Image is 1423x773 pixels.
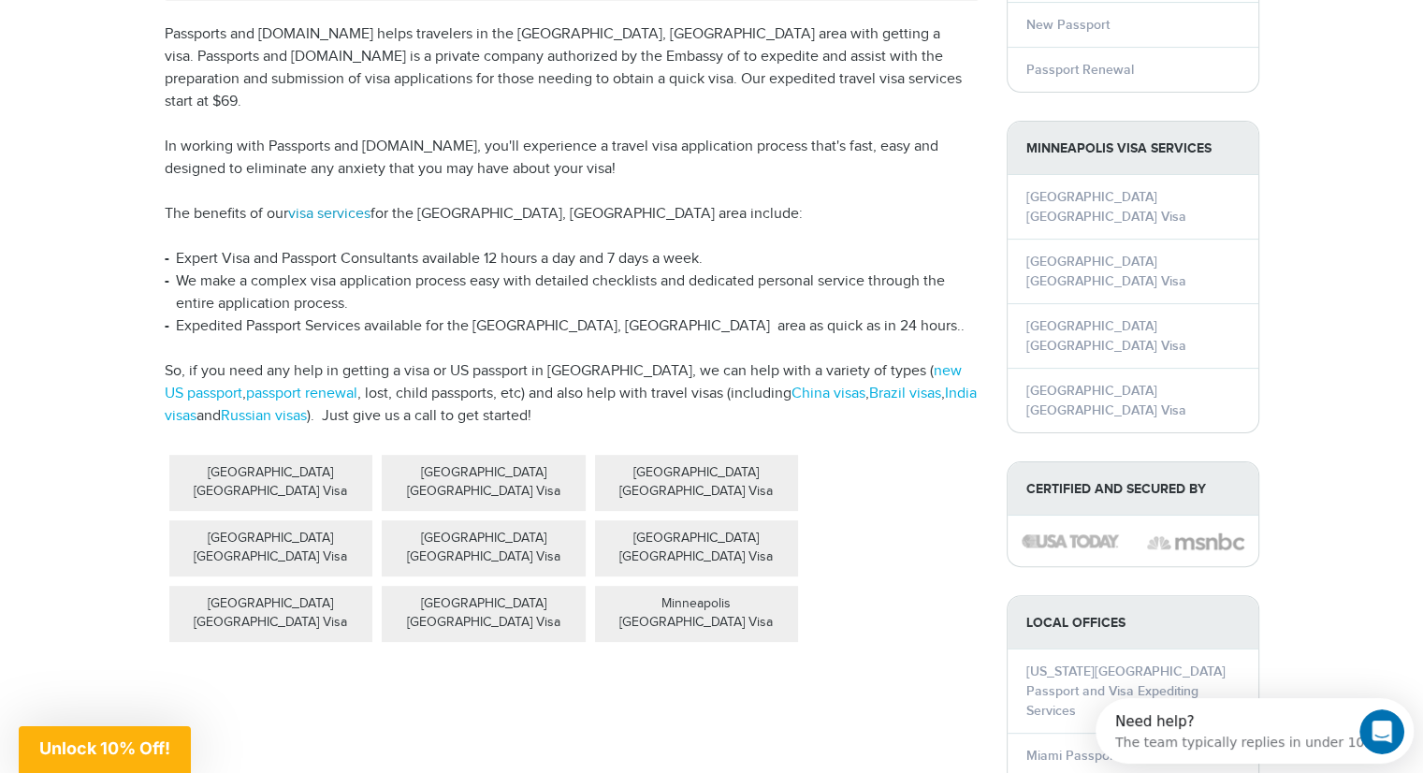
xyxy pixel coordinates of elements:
[1359,709,1404,754] iframe: Intercom live chat
[1008,122,1258,175] strong: Minneapolis Visa Services
[165,270,979,315] li: We make a complex visa application process easy with detailed checklists and dedicated personal s...
[169,455,373,511] div: [GEOGRAPHIC_DATA] [GEOGRAPHIC_DATA] Visa
[595,586,799,642] div: Minneapolis [GEOGRAPHIC_DATA] Visa
[1026,254,1186,289] a: [GEOGRAPHIC_DATA] [GEOGRAPHIC_DATA] Visa
[1022,534,1119,547] img: image description
[1008,462,1258,516] strong: Certified and Secured by
[1096,698,1414,764] iframe: Intercom live chat discovery launcher
[382,586,586,642] div: [GEOGRAPHIC_DATA] [GEOGRAPHIC_DATA] Visa
[165,362,962,402] a: new US passport
[165,136,979,181] p: In working with Passports and [DOMAIN_NAME], you'll experience a travel visa application process ...
[1026,17,1110,33] a: New Passport
[869,385,941,402] a: Brazil visas
[1026,664,1226,719] a: [US_STATE][GEOGRAPHIC_DATA] Passport and Visa Expediting Services
[1026,748,1227,764] a: Miami Passport and Visa Services
[221,407,307,425] a: Russian visas
[169,520,373,576] div: [GEOGRAPHIC_DATA] [GEOGRAPHIC_DATA] Visa
[595,520,799,576] div: [GEOGRAPHIC_DATA] [GEOGRAPHIC_DATA] Visa
[19,726,191,773] div: Unlock 10% Off!
[165,385,977,425] a: India visas
[246,385,357,402] a: passport renewal
[165,203,979,226] p: The benefits of our for the [GEOGRAPHIC_DATA], [GEOGRAPHIC_DATA] area include:
[165,23,979,113] p: Passports and [DOMAIN_NAME] helps travelers in the [GEOGRAPHIC_DATA], [GEOGRAPHIC_DATA] area with...
[1147,531,1244,553] img: image description
[1026,318,1186,354] a: [GEOGRAPHIC_DATA] [GEOGRAPHIC_DATA] Visa
[595,455,799,511] div: [GEOGRAPHIC_DATA] [GEOGRAPHIC_DATA] Visa
[791,385,865,402] a: China visas
[382,520,586,576] div: [GEOGRAPHIC_DATA] [GEOGRAPHIC_DATA] Visa
[20,16,282,31] div: Need help?
[165,315,979,338] li: Expedited Passport Services available for the [GEOGRAPHIC_DATA], [GEOGRAPHIC_DATA] area as quick ...
[165,360,979,428] p: So, if you need any help in getting a visa or US passport in [GEOGRAPHIC_DATA], we can help with ...
[288,205,370,223] a: visa services
[7,7,337,59] div: Open Intercom Messenger
[1026,62,1134,78] a: Passport Renewal
[169,586,373,642] div: [GEOGRAPHIC_DATA] [GEOGRAPHIC_DATA] Visa
[39,738,170,758] span: Unlock 10% Off!
[1026,383,1186,418] a: [GEOGRAPHIC_DATA] [GEOGRAPHIC_DATA] Visa
[165,248,979,270] li: Expert Visa and Passport Consultants available 12 hours a day and 7 days a week.
[1008,596,1258,649] strong: LOCAL OFFICES
[20,31,282,51] div: The team typically replies in under 10m
[382,455,586,511] div: [GEOGRAPHIC_DATA] [GEOGRAPHIC_DATA] Visa
[1026,189,1186,225] a: [GEOGRAPHIC_DATA] [GEOGRAPHIC_DATA] Visa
